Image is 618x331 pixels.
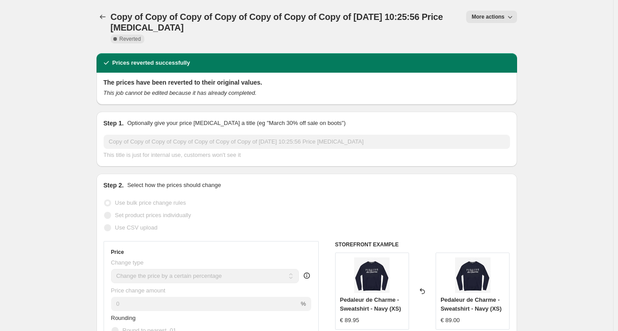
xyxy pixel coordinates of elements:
[97,11,109,23] button: Price change jobs
[104,135,510,149] input: 30% off holiday sale
[104,78,510,87] h2: The prices have been reverted to their original values.
[440,296,502,312] span: Pedaleur de Charme - Sweatshirt - Navy (XS)
[455,257,491,293] img: La_Machine_Pedaleur_de_Charme_Navy_Sweatshirt_Flat_80x.jpg
[104,152,241,158] span: This title is just for internal use, customers won't see it
[111,297,299,311] input: -15
[471,13,504,20] span: More actions
[115,212,191,218] span: Set product prices individually
[354,257,390,293] img: La_Machine_Pedaleur_de_Charme_Navy_Sweatshirt_Flat_80x.jpg
[127,119,345,128] p: Optionally give your price [MEDICAL_DATA] a title (eg "March 30% off sale on boots")
[104,181,124,190] h2: Step 2.
[112,58,190,67] h2: Prices reverted successfully
[111,259,144,266] span: Change type
[127,181,221,190] p: Select how the prices should change
[111,249,124,256] h3: Price
[115,224,158,231] span: Use CSV upload
[111,12,443,32] span: Copy of Copy of Copy of Copy of Copy of Copy of Copy of [DATE] 10:25:56 Price [MEDICAL_DATA]
[340,316,359,325] div: € 89.95
[302,271,311,280] div: help
[301,300,306,307] span: %
[335,241,510,248] h6: STOREFRONT EXAMPLE
[466,11,517,23] button: More actions
[120,35,141,43] span: Reverted
[104,90,257,96] i: This job cannot be edited because it has already completed.
[340,296,401,312] span: Pedaleur de Charme - Sweatshirt - Navy (XS)
[111,315,136,321] span: Rounding
[115,199,186,206] span: Use bulk price change rules
[111,287,166,294] span: Price change amount
[104,119,124,128] h2: Step 1.
[440,316,460,325] div: € 89.00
